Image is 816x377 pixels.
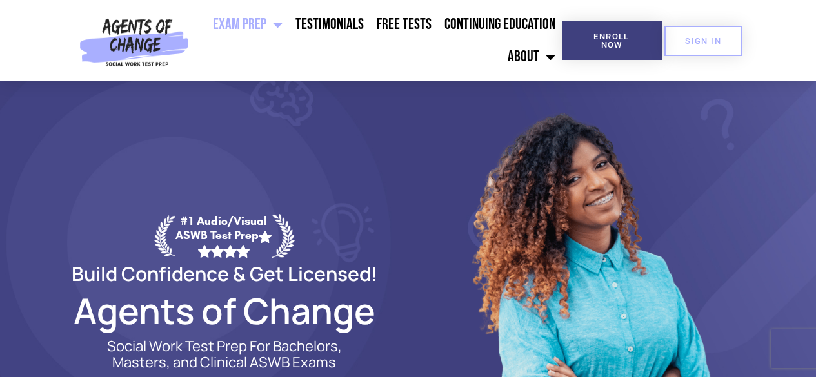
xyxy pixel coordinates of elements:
a: Free Tests [370,8,438,41]
a: Continuing Education [438,8,562,41]
a: Testimonials [289,8,370,41]
span: SIGN IN [685,37,721,45]
span: Enroll Now [582,32,641,49]
a: Enroll Now [562,21,662,60]
p: Social Work Test Prep For Bachelors, Masters, and Clinical ASWB Exams [92,338,357,371]
h2: Build Confidence & Get Licensed! [41,264,408,283]
h2: Agents of Change [41,296,408,325]
div: #1 Audio/Visual ASWB Test Prep [175,214,272,257]
a: Exam Prep [206,8,289,41]
a: About [501,41,562,73]
nav: Menu [194,8,561,73]
a: SIGN IN [664,26,742,56]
